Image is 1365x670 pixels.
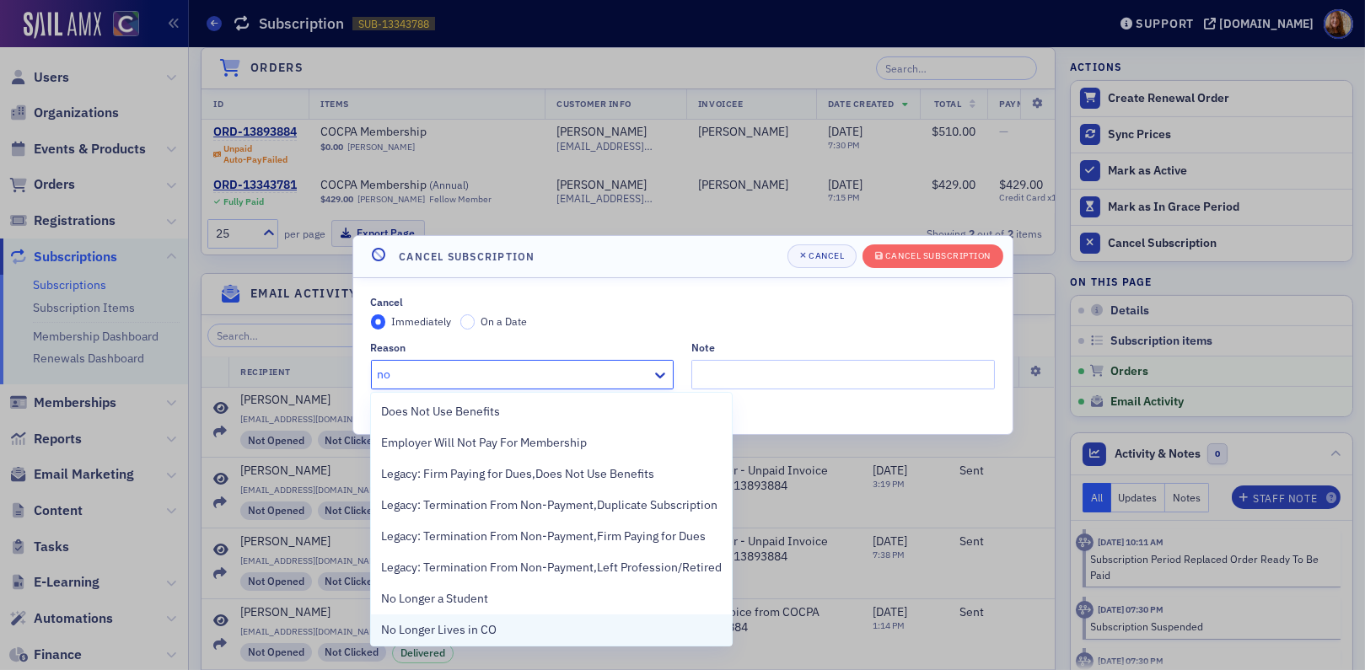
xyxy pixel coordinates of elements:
span: Legacy: Firm Paying for Dues,Does Not Use Benefits [381,465,654,483]
span: No Longer a Student [381,590,488,608]
div: Cancel Subscription [885,251,991,260]
span: Employer Will Not Pay For Membership [381,434,587,452]
button: Cancel Subscription [863,244,1003,268]
div: Note [691,341,715,354]
span: On a Date [481,314,527,328]
h4: Cancel Subscription [399,249,535,264]
div: Cancel [371,296,404,308]
div: Cancel [809,251,844,260]
span: Legacy: Termination From Non-Payment,Firm Paying for Dues [381,528,706,545]
span: Legacy: Termination From Non-Payment,Duplicate Subscription [381,496,717,514]
button: Cancel [787,244,857,268]
span: No Longer Lives in CO [381,621,497,639]
span: Does Not Use Benefits [381,403,500,421]
span: Immediately [391,314,451,328]
input: On a Date [460,314,476,330]
div: Reason [371,341,406,354]
input: Immediately [371,314,386,330]
span: Legacy: Termination From Non-Payment,Left Profession/Retired [381,559,722,576]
